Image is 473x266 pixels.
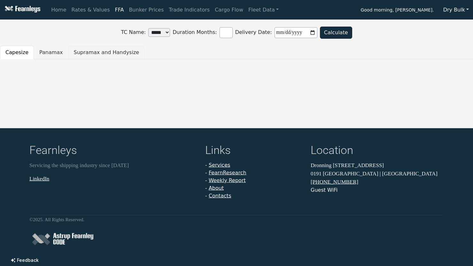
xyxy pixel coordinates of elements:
img: Fearnleys Logo [3,6,40,14]
p: Dronning [STREET_ADDRESS] [311,161,444,170]
a: FFA [112,4,127,16]
a: About [209,185,224,191]
small: © 2025 . All Rights Reserved. [29,217,84,222]
a: Bunker Prices [126,4,166,16]
button: Guest WiFi [311,186,337,194]
a: Home [49,4,69,16]
li: - [205,192,303,200]
button: Dry Bulk [439,4,473,16]
input: Duration Months: [220,27,233,38]
li: - [205,184,303,192]
a: Trade Indicators [166,4,212,16]
button: Calculate [320,27,352,39]
h4: Fearnleys [29,144,198,159]
p: Servicing the shipping industry since [DATE] [29,161,198,170]
a: [PHONE_NUMBER] [311,179,358,185]
a: Fleet Data [246,4,281,16]
button: Supramax and Handysize [68,46,145,59]
a: FearnResearch [209,170,246,176]
a: Contacts [209,193,231,199]
label: TC Name: [121,26,173,39]
a: Cargo Flow [212,4,246,16]
li: - [205,177,303,184]
label: Delivery Date: [235,25,320,41]
button: Panamax [34,46,68,59]
a: Rates & Values [69,4,112,16]
input: Delivery Date: [275,27,317,38]
span: Good morning, [PERSON_NAME]. [361,5,434,16]
label: Duration Months: [173,25,235,41]
a: LinkedIn [29,175,49,181]
p: 0191 [GEOGRAPHIC_DATA] | [GEOGRAPHIC_DATA] [311,169,444,178]
h4: Location [311,144,444,159]
a: Services [209,162,230,168]
select: TC Name: [148,28,170,37]
h4: Links [205,144,303,159]
li: - [205,169,303,177]
li: - [205,161,303,169]
a: Weekly Report [209,177,246,183]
